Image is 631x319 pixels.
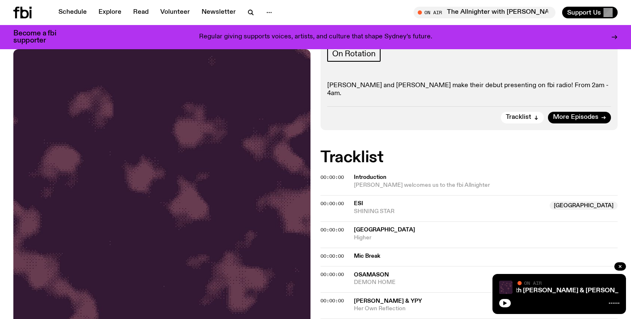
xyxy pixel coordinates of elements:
[501,112,544,123] button: Tracklist
[524,280,542,286] span: On Air
[93,7,126,18] a: Explore
[354,173,613,181] span: Introduction
[354,298,422,304] span: [PERSON_NAME] & YPY
[354,182,490,188] span: [PERSON_NAME] welcomes us to the fbi Allnighter
[199,33,432,41] p: Regular giving supports voices, artists, and culture that shape Sydney’s future.
[321,200,344,207] span: 00:00:00
[128,7,154,18] a: Read
[548,112,611,123] a: More Episodes
[354,234,618,242] span: Higher
[414,7,555,18] button: On AirThe Allnighter with [PERSON_NAME] & [PERSON_NAME]
[354,201,363,206] span: Esi
[567,9,601,16] span: Support Us
[354,252,613,260] span: Mic Break
[321,297,344,304] span: 00:00:00
[562,7,618,18] button: Support Us
[354,208,545,216] span: SHINING STAR
[327,46,381,62] a: On Rotation
[13,30,67,44] h3: Become a fbi supporter
[197,7,241,18] a: Newsletter
[354,305,618,313] span: Her Own Reflection
[155,7,195,18] a: Volunteer
[53,7,92,18] a: Schedule
[506,114,531,121] span: Tracklist
[321,271,344,278] span: 00:00:00
[321,174,344,181] span: 00:00:00
[332,49,376,58] span: On Rotation
[327,82,611,98] p: [PERSON_NAME] and [PERSON_NAME] make their debut presenting on fbi radio! From 2am - 4am.
[354,272,389,278] span: OsamaSon
[321,226,344,233] span: 00:00:00
[550,201,618,210] span: [GEOGRAPHIC_DATA]
[321,253,344,259] span: 00:00:00
[321,150,618,165] h2: Tracklist
[354,279,618,286] span: DEMON HOME
[553,114,598,121] span: More Episodes
[354,227,415,233] span: [GEOGRAPHIC_DATA]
